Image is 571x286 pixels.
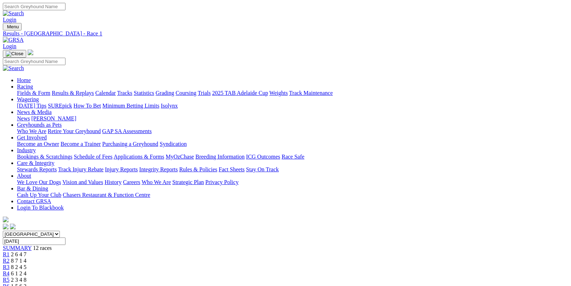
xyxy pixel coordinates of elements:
[139,166,178,172] a: Integrity Reports
[3,264,10,270] a: R3
[31,115,76,121] a: [PERSON_NAME]
[17,160,55,166] a: Care & Integrity
[246,166,279,172] a: Stay On Track
[102,128,152,134] a: GAP SA Assessments
[17,128,46,134] a: Who We Are
[289,90,333,96] a: Track Maintenance
[3,3,65,10] input: Search
[219,166,245,172] a: Fact Sheets
[3,50,26,58] button: Toggle navigation
[11,251,27,257] span: 2 6 4 7
[62,179,103,185] a: Vision and Values
[63,192,150,198] a: Chasers Restaurant & Function Centre
[6,51,23,57] img: Close
[3,251,10,257] a: R1
[17,77,31,83] a: Home
[104,179,121,185] a: History
[17,128,568,135] div: Greyhounds as Pets
[48,128,101,134] a: Retire Your Greyhound
[123,179,140,185] a: Careers
[17,103,46,109] a: [DATE] Tips
[179,166,217,172] a: Rules & Policies
[161,103,178,109] a: Isolynx
[17,90,50,96] a: Fields & Form
[11,270,27,276] span: 6 1 2 4
[195,154,245,160] a: Breeding Information
[17,115,568,122] div: News & Media
[17,90,568,96] div: Racing
[156,90,174,96] a: Grading
[17,166,568,173] div: Care & Integrity
[166,154,194,160] a: MyOzChase
[17,205,64,211] a: Login To Blackbook
[105,166,138,172] a: Injury Reports
[114,154,164,160] a: Applications & Forms
[52,90,94,96] a: Results & Replays
[17,179,568,185] div: About
[160,141,187,147] a: Syndication
[172,179,204,185] a: Strategic Plan
[212,90,268,96] a: 2025 TAB Adelaide Cup
[17,192,568,198] div: Bar & Dining
[3,37,24,43] img: GRSA
[3,30,568,37] div: Results - [GEOGRAPHIC_DATA] - Race 1
[17,115,30,121] a: News
[7,24,19,29] span: Menu
[11,264,27,270] span: 8 2 4 5
[17,103,568,109] div: Wagering
[17,154,568,160] div: Industry
[74,103,101,109] a: How To Bet
[58,166,103,172] a: Track Injury Rebate
[17,179,61,185] a: We Love Our Dogs
[28,50,33,55] img: logo-grsa-white.png
[3,23,22,30] button: Toggle navigation
[17,141,568,147] div: Get Involved
[269,90,288,96] a: Weights
[102,141,158,147] a: Purchasing a Greyhound
[205,179,239,185] a: Privacy Policy
[17,109,52,115] a: News & Media
[281,154,304,160] a: Race Safe
[17,173,31,179] a: About
[3,224,8,229] img: facebook.svg
[61,141,101,147] a: Become a Trainer
[117,90,132,96] a: Tracks
[48,103,72,109] a: SUREpick
[176,90,196,96] a: Coursing
[17,135,47,141] a: Get Involved
[17,84,33,90] a: Racing
[3,17,16,23] a: Login
[142,179,171,185] a: Who We Are
[246,154,280,160] a: ICG Outcomes
[3,65,24,71] img: Search
[11,277,27,283] span: 2 3 4 8
[17,147,36,153] a: Industry
[3,245,32,251] a: SUMMARY
[17,185,48,191] a: Bar & Dining
[17,154,72,160] a: Bookings & Scratchings
[3,277,10,283] a: R5
[17,166,57,172] a: Stewards Reports
[3,270,10,276] a: R4
[10,224,16,229] img: twitter.svg
[11,258,27,264] span: 8 7 1 4
[17,141,59,147] a: Become an Owner
[198,90,211,96] a: Trials
[134,90,154,96] a: Statistics
[3,238,65,245] input: Select date
[3,217,8,222] img: logo-grsa-white.png
[3,10,24,17] img: Search
[102,103,159,109] a: Minimum Betting Limits
[95,90,116,96] a: Calendar
[3,258,10,264] a: R2
[17,122,62,128] a: Greyhounds as Pets
[33,245,52,251] span: 12 races
[3,43,16,49] a: Login
[17,198,51,204] a: Contact GRSA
